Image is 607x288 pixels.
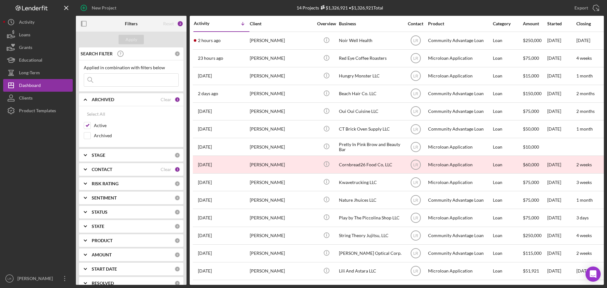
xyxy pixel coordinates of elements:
time: 2025-10-03 10:52 [198,126,212,132]
div: [PERSON_NAME] [250,192,313,208]
time: 2 months [576,108,595,114]
div: 1 [175,167,180,172]
div: 0 [175,51,180,57]
div: Community Advantage Loan [428,227,491,244]
div: [PERSON_NAME] [250,50,313,67]
div: [PERSON_NAME] [250,245,313,262]
text: LR [413,269,418,273]
div: $60,000 [523,156,547,173]
div: Contact [404,21,427,26]
div: Product Templates [19,104,56,119]
div: Activity [19,16,34,30]
time: 2025-10-05 17:27 [198,73,212,78]
div: Client [250,21,313,26]
div: [DATE] [547,209,576,226]
div: Community Advantage Loan [428,85,491,102]
a: Grants [3,41,73,54]
div: [DATE] [547,68,576,84]
div: Loan [493,227,522,244]
div: $1,326,921 [319,5,348,10]
div: Long-Term [19,66,40,81]
div: Loan [493,121,522,138]
time: 4 weeks [576,55,592,61]
div: [PERSON_NAME] Optical Corp. [339,245,402,262]
span: $75,000 [523,215,539,220]
text: LR [413,109,418,114]
div: Dashboard [19,79,41,93]
div: Clients [19,92,33,106]
div: [PERSON_NAME] [250,156,313,173]
time: 1 month [576,197,593,203]
div: Pretty In Pink Brow and Beauty Bar [339,138,402,155]
div: Microloan Application [428,174,491,191]
b: ARCHIVED [92,97,114,102]
div: 0 [175,280,180,286]
span: $75,000 [523,55,539,61]
div: 0 [175,152,180,158]
div: Category [493,21,522,26]
div: Microloan Application [428,209,491,226]
div: [DATE] [547,227,576,244]
div: 0 [175,195,180,201]
span: $150,000 [523,91,542,96]
text: LR [8,277,11,280]
button: Product Templates [3,104,73,117]
div: Microloan Application [428,156,491,173]
div: Lili And Astara LLC [339,263,402,279]
time: 2025-08-22 15:15 [198,251,212,256]
text: LR [413,127,418,132]
div: Cornbread26 Food Co, LLC [339,156,402,173]
time: 3 weeks [576,180,592,185]
b: SENTIMENT [92,195,117,200]
text: LR [413,251,418,256]
div: Community Advantage Loan [428,121,491,138]
div: Community Advantage Loan [428,103,491,120]
div: Microloan Application [428,50,491,67]
div: Reset [163,21,174,26]
div: [DATE] [547,50,576,67]
div: 0 [175,209,180,215]
text: LR [413,56,418,61]
text: LR [413,180,418,185]
div: Microloan Application [428,263,491,279]
div: Community Advantage Loan [428,32,491,49]
div: Clear [161,167,171,172]
div: Loan [493,245,522,262]
time: 2025-08-24 19:24 [198,233,212,238]
div: Started [547,21,576,26]
div: [DATE] [547,174,576,191]
div: 0 [175,224,180,229]
div: Loan [493,174,522,191]
div: Loan [493,68,522,84]
button: Clients [3,92,73,104]
button: Dashboard [3,79,73,92]
text: LR [413,216,418,220]
time: 1 month [576,73,593,78]
time: 1 month [576,126,593,132]
div: Red Eye Coffee Roasters [339,50,402,67]
div: Oui Oui Cuisine LLC [339,103,402,120]
div: Community Advantage Loan [428,192,491,208]
b: CONTACT [92,167,112,172]
button: LR[PERSON_NAME] [3,272,73,285]
div: Loan [493,156,522,173]
div: [PERSON_NAME] [250,68,313,84]
button: Educational [3,54,73,66]
a: Loans [3,28,73,41]
div: Microloan Application [428,138,491,155]
b: Filters [125,21,138,26]
div: Loan [493,32,522,49]
div: 0 [175,266,180,272]
time: 2025-10-04 15:13 [198,91,218,96]
text: LR [413,234,418,238]
div: Product [428,21,491,26]
label: Archived [94,132,179,139]
b: RESOLVED [92,281,114,286]
div: Loan [493,263,522,279]
div: Select All [87,108,105,120]
div: Open Intercom Messenger [586,267,601,282]
time: 2025-08-26 21:07 [198,215,212,220]
div: [PERSON_NAME] [250,174,313,191]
